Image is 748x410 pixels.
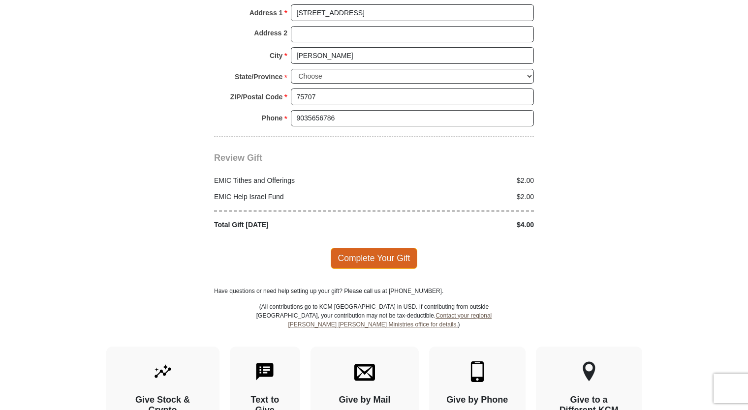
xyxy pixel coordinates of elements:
[446,395,508,406] h4: Give by Phone
[467,361,488,382] img: mobile.svg
[328,395,402,406] h4: Give by Mail
[288,312,492,328] a: Contact your regional [PERSON_NAME] [PERSON_NAME] Ministries office for details.
[209,176,374,186] div: EMIC Tithes and Offerings
[374,220,539,230] div: $4.00
[582,361,596,382] img: other-region
[254,26,287,40] strong: Address 2
[374,176,539,186] div: $2.00
[214,287,534,295] p: Have questions or need help setting up your gift? Please call us at [PHONE_NUMBER].
[235,70,282,84] strong: State/Province
[374,192,539,202] div: $2.00
[254,361,275,382] img: text-to-give.svg
[209,192,374,202] div: EMIC Help Israel Fund
[230,90,283,104] strong: ZIP/Postal Code
[153,361,173,382] img: give-by-stock.svg
[262,111,283,125] strong: Phone
[354,361,375,382] img: envelope.svg
[209,220,374,230] div: Total Gift [DATE]
[331,248,418,268] span: Complete Your Gift
[249,6,283,20] strong: Address 1
[270,49,282,62] strong: City
[214,153,262,163] span: Review Gift
[256,302,492,347] p: (All contributions go to KCM [GEOGRAPHIC_DATA] in USD. If contributing from outside [GEOGRAPHIC_D...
